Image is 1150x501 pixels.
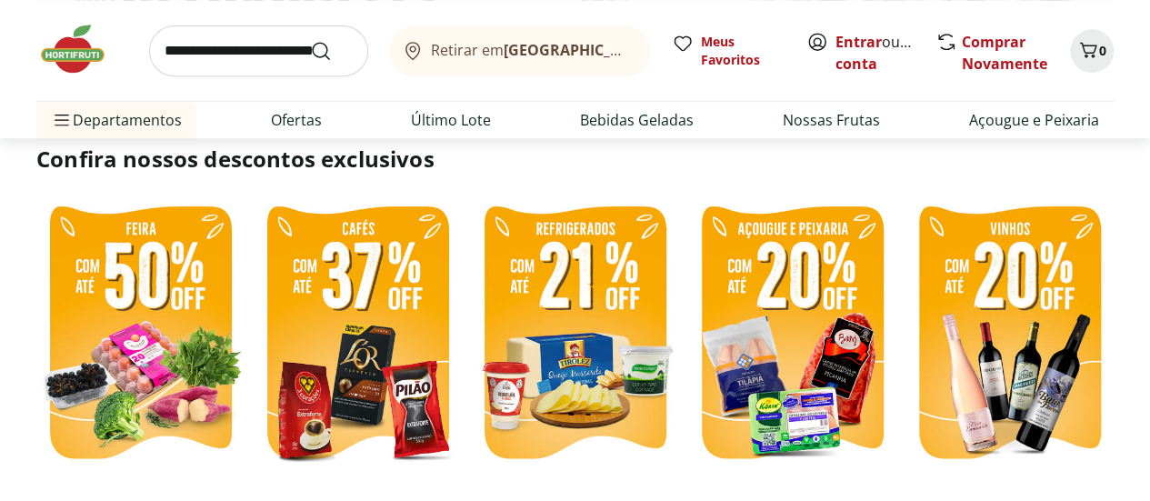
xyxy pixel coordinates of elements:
span: ou [835,31,916,75]
img: resfriados [688,195,896,474]
button: Retirar em[GEOGRAPHIC_DATA]/[GEOGRAPHIC_DATA] [390,25,650,76]
b: [GEOGRAPHIC_DATA]/[GEOGRAPHIC_DATA] [504,40,810,60]
a: Meus Favoritos [672,33,785,69]
a: Entrar [835,32,882,52]
input: search [149,25,368,76]
a: Criar conta [835,32,935,74]
button: Submit Search [310,40,354,62]
span: 0 [1099,42,1106,59]
a: Bebidas Geladas [580,109,694,131]
a: Ofertas [271,109,322,131]
img: Hortifruti [36,22,127,76]
img: vinhos [905,195,1114,474]
span: Departamentos [51,98,182,142]
a: Comprar Novamente [962,32,1047,74]
img: feira [36,195,245,474]
a: Último Lote [411,109,491,131]
img: café [254,195,462,474]
h2: Confira nossos descontos exclusivos [36,145,1114,174]
button: Carrinho [1070,29,1114,73]
img: refrigerados [471,195,679,474]
button: Menu [51,98,73,142]
span: Retirar em [431,42,632,58]
span: Meus Favoritos [701,33,785,69]
a: Nossas Frutas [783,109,880,131]
a: Açougue e Peixaria [969,109,1099,131]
